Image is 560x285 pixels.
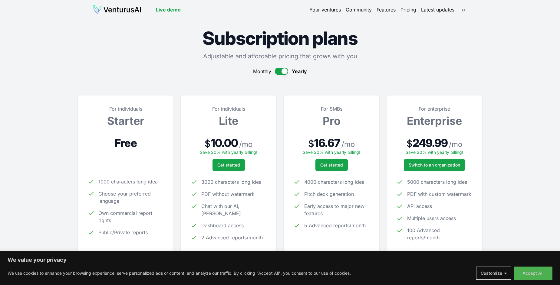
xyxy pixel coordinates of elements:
span: Public/Private reports [98,229,148,236]
span: Get started [320,162,343,168]
span: Dashboard access [201,222,244,229]
span: Get started [217,162,240,168]
h1: Subscription plans [78,29,482,47]
span: Save 20% with yearly billing! [406,150,463,155]
button: Accept All [514,267,552,280]
span: 3000 characters long idea [201,178,262,186]
span: o [459,5,468,15]
h3: Enterprise [396,115,473,127]
span: Save 20% with yearly billing! [303,150,360,155]
button: Customize [476,267,511,280]
span: Chat with our AI, [PERSON_NAME] [201,202,267,217]
a: Latest updates [421,6,454,13]
p: For individuals [87,105,164,112]
span: PDF with custom watermark [407,190,471,198]
h3: Starter [87,115,164,127]
a: Live demo [156,6,181,13]
span: 249.99 [413,137,448,149]
span: Pitch deck generation [304,190,354,198]
span: 1000 characters long idea [98,178,158,185]
span: 16.67 [314,137,340,149]
span: 5 Advanced reports/month [304,222,366,229]
span: Choose your preferred language [98,190,164,205]
span: 4000 characters long idea [304,178,364,186]
button: Get started [315,159,348,171]
span: Save 20% with yearly billing! [200,150,257,155]
p: For enterprise [396,105,473,112]
span: Multiple users access [407,215,456,222]
img: logo [92,5,141,15]
button: Get started [212,159,245,171]
span: Own commercial report rights [98,209,164,224]
span: / mo [239,140,252,149]
span: 5000 characters long idea [407,178,467,186]
span: PDF without watermark [201,190,255,198]
span: $ [308,138,314,149]
p: For individuals [190,105,267,112]
span: Free [114,137,137,149]
a: Community [346,6,372,13]
span: / mo [341,140,355,149]
span: Monthly [253,68,271,75]
span: 100 Advanced reports/month [407,227,473,241]
p: Adjustable and affordable pricing that grows with you [78,52,482,60]
a: Switch to an organization [404,159,465,171]
p: We use cookies to enhance your browsing experience, serve personalized ads or content, and analyz... [8,270,351,277]
span: $ [407,138,413,149]
h3: Lite [190,115,267,127]
span: / mo [449,140,462,149]
span: $ [205,138,211,149]
p: We value your privacy [8,256,552,264]
span: Early access to major new features [304,202,370,217]
span: 10.00 [211,137,238,149]
span: API access [407,202,432,210]
button: o [459,5,468,14]
a: Pricing [400,6,416,13]
p: For SMBs [293,105,370,112]
span: 2 Advanced reports/month [201,234,263,241]
span: Yearly [292,68,307,75]
h3: Pro [293,115,370,127]
a: Your ventures [309,6,341,13]
a: Features [377,6,396,13]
